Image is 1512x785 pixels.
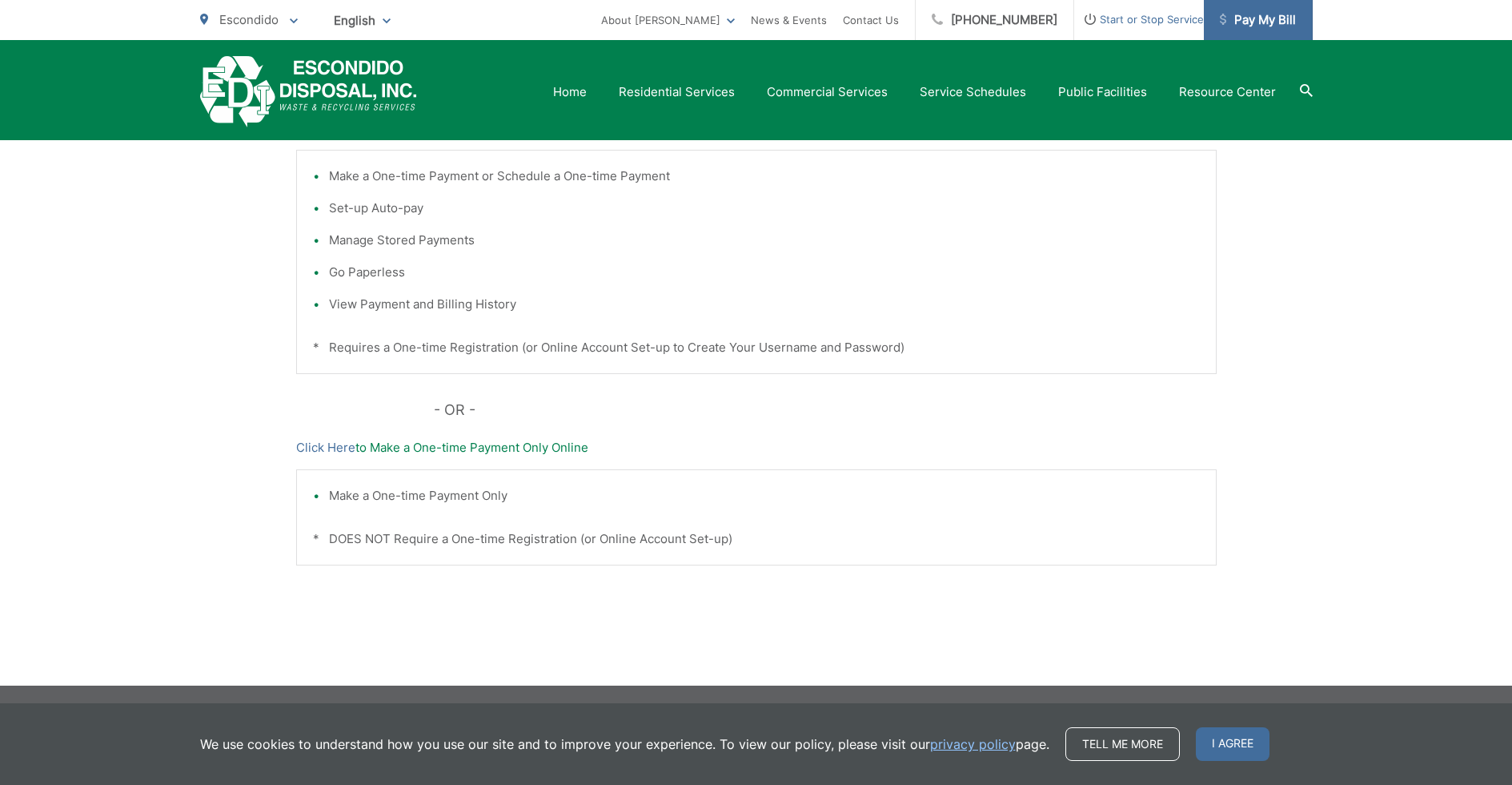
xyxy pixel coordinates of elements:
[200,735,1049,754] p: We use cookies to understand how you use our site and to improve your experience. To view our pol...
[296,438,355,457] a: Click Here
[329,295,1200,314] li: View Payment and Billing History
[1220,10,1296,30] span: Pay My Bill
[313,529,1200,549] p: * DOES NOT Require a One-time Registration (or Online Account Set-up)
[200,56,417,127] a: EDCD logo. Return to the homepage.
[329,167,1200,186] li: Make a One-time Payment or Schedule a One-time Payment
[553,83,587,102] a: Home
[329,231,1200,250] li: Manage Stored Payments
[313,338,1200,357] p: * Requires a One-time Registration (or Online Account Set-up to Create Your Username and Password)
[329,486,1200,505] li: Make a One-time Payment Only
[751,10,827,30] a: News & Events
[920,83,1026,102] a: Service Schedules
[1196,727,1269,761] span: I agree
[767,83,888,102] a: Commercial Services
[329,199,1200,218] li: Set-up Auto-pay
[1179,83,1276,102] a: Resource Center
[322,6,403,34] span: English
[434,398,1217,422] p: - OR -
[219,12,279,27] span: Escondido
[601,10,735,30] a: About [PERSON_NAME]
[1058,83,1147,102] a: Public Facilities
[329,263,1200,282] li: Go Paperless
[296,438,1217,457] p: to Make a One-time Payment Only Online
[843,10,899,30] a: Contact Us
[930,735,1016,754] a: privacy policy
[1065,727,1180,761] a: Tell me more
[619,83,735,102] a: Residential Services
